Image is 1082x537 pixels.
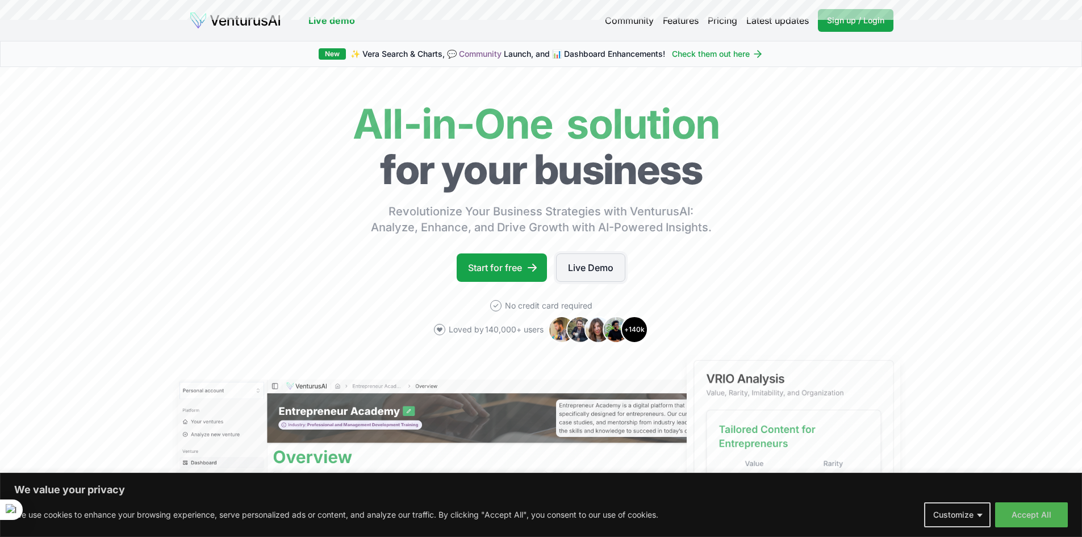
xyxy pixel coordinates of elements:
button: Customize [924,502,991,527]
img: Avatar 1 [548,316,575,343]
a: Start for free [457,253,547,282]
p: We value your privacy [14,483,1068,497]
button: Accept All [995,502,1068,527]
a: Check them out here [672,48,763,60]
a: Community [459,49,502,59]
a: Sign up / Login [818,9,893,32]
img: Avatar 3 [584,316,612,343]
a: Community [605,14,654,27]
img: logo [189,11,281,30]
p: We use cookies to enhance your browsing experience, serve personalized ads or content, and analyz... [14,508,658,522]
a: Pricing [708,14,737,27]
a: Latest updates [746,14,809,27]
span: Sign up / Login [827,15,884,26]
img: Avatar 2 [566,316,594,343]
img: Avatar 4 [603,316,630,343]
div: New [319,48,346,60]
span: ✨ Vera Search & Charts, 💬 Launch, and 📊 Dashboard Enhancements! [350,48,665,60]
a: Live Demo [556,253,625,282]
a: Live demo [308,14,355,27]
a: Features [663,14,699,27]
